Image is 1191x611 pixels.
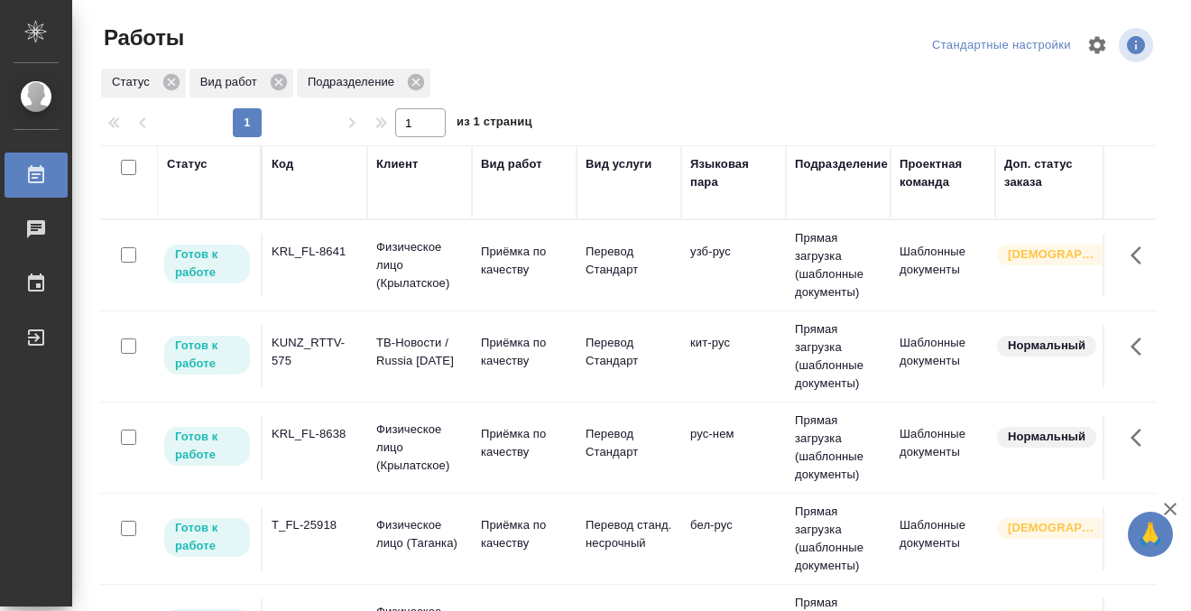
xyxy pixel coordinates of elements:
div: Подразделение [795,155,888,173]
p: Готов к работе [175,519,239,555]
p: Физическое лицо (Таганка) [376,516,463,552]
td: Прямая загрузка (шаблонные документы) [786,403,891,493]
p: Нормальный [1008,337,1085,355]
div: Доп. статус заказа [1004,155,1099,191]
div: Проектная команда [900,155,986,191]
div: Вид услуги [586,155,652,173]
p: Физическое лицо (Крылатское) [376,238,463,292]
td: Шаблонные документы [891,416,995,479]
button: Здесь прячутся важные кнопки [1120,325,1163,368]
p: Перевод Стандарт [586,243,672,279]
div: split button [928,32,1076,60]
p: Статус [112,73,156,91]
span: Работы [99,23,184,52]
p: Физическое лицо (Крылатское) [376,421,463,475]
button: Здесь прячутся важные кнопки [1120,416,1163,459]
div: Клиент [376,155,418,173]
div: T_FL-25918 [272,516,358,534]
span: Посмотреть информацию [1119,28,1157,62]
p: Готов к работе [175,337,239,373]
div: Исполнитель может приступить к работе [162,516,252,559]
div: KUNZ_RTTV-575 [272,334,358,370]
div: Вид работ [189,69,293,97]
p: Готов к работе [175,428,239,464]
p: Вид работ [200,73,263,91]
div: Языковая пара [690,155,777,191]
p: Приёмка по качеству [481,334,568,370]
div: Статус [167,155,208,173]
span: 🙏 [1135,515,1166,553]
div: Исполнитель может приступить к работе [162,425,252,468]
td: Прямая загрузка (шаблонные документы) [786,311,891,402]
button: Здесь прячутся важные кнопки [1120,507,1163,551]
span: Настроить таблицу [1076,23,1119,67]
p: Приёмка по качеству [481,243,568,279]
div: Вид работ [481,155,542,173]
div: Исполнитель может приступить к работе [162,334,252,376]
div: Исполнитель может приступить к работе [162,243,252,285]
td: Прямая загрузка (шаблонные документы) [786,220,891,310]
button: 🙏 [1128,512,1173,557]
p: ТВ-Новости / Russia [DATE] [376,334,463,370]
p: [DEMOGRAPHIC_DATA] [1008,245,1098,264]
span: из 1 страниц [457,111,532,137]
td: Шаблонные документы [891,234,995,297]
div: KRL_FL-8638 [272,425,358,443]
td: бел-рус [681,507,786,570]
p: Перевод станд. несрочный [586,516,672,552]
p: Нормальный [1008,428,1085,446]
p: Приёмка по качеству [481,516,568,552]
div: Статус [101,69,186,97]
td: кит-рус [681,325,786,388]
p: [DEMOGRAPHIC_DATA] [1008,519,1098,537]
td: узб-рус [681,234,786,297]
div: Код [272,155,293,173]
td: Прямая загрузка (шаблонные документы) [786,494,891,584]
p: Готов к работе [175,245,239,282]
button: Здесь прячутся важные кнопки [1120,234,1163,277]
td: Шаблонные документы [891,325,995,388]
p: Перевод Стандарт [586,334,672,370]
p: Перевод Стандарт [586,425,672,461]
td: Шаблонные документы [891,507,995,570]
div: Подразделение [297,69,430,97]
p: Приёмка по качеству [481,425,568,461]
td: рус-нем [681,416,786,479]
div: KRL_FL-8641 [272,243,358,261]
p: Подразделение [308,73,401,91]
